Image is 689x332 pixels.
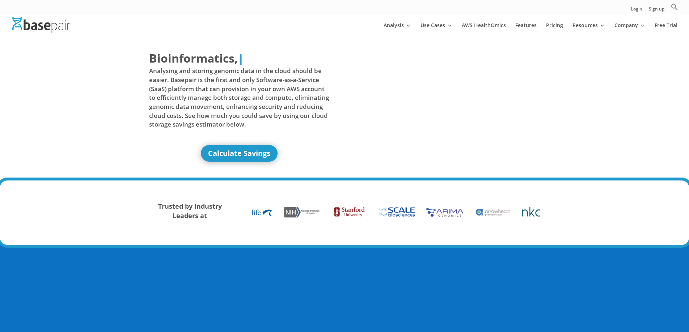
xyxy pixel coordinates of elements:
[384,23,411,40] a: Analysis
[515,23,537,40] a: Features
[420,23,452,40] a: Use Cases
[649,7,664,14] a: Sign up
[158,202,222,220] strong: Trusted by Industry Leaders at
[350,50,530,151] iframe: Basepair - NGS Analysis Simplified
[149,67,329,129] span: Analysing and storing genomic data in the cloud should be easier. Basepair is the first and only ...
[201,145,278,162] a: Calculate Savings
[149,50,238,67] span: Bioinformatics,
[462,23,506,40] a: AWS HealthOmics
[572,23,605,40] a: Resources
[546,23,563,40] a: Pricing
[631,7,642,14] a: Login
[671,3,678,14] a: Search Icon Link
[614,23,645,40] a: Company
[655,23,677,40] a: Free Trial
[238,50,244,66] span: |
[671,3,678,10] svg: Search
[12,17,70,33] img: Basepair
